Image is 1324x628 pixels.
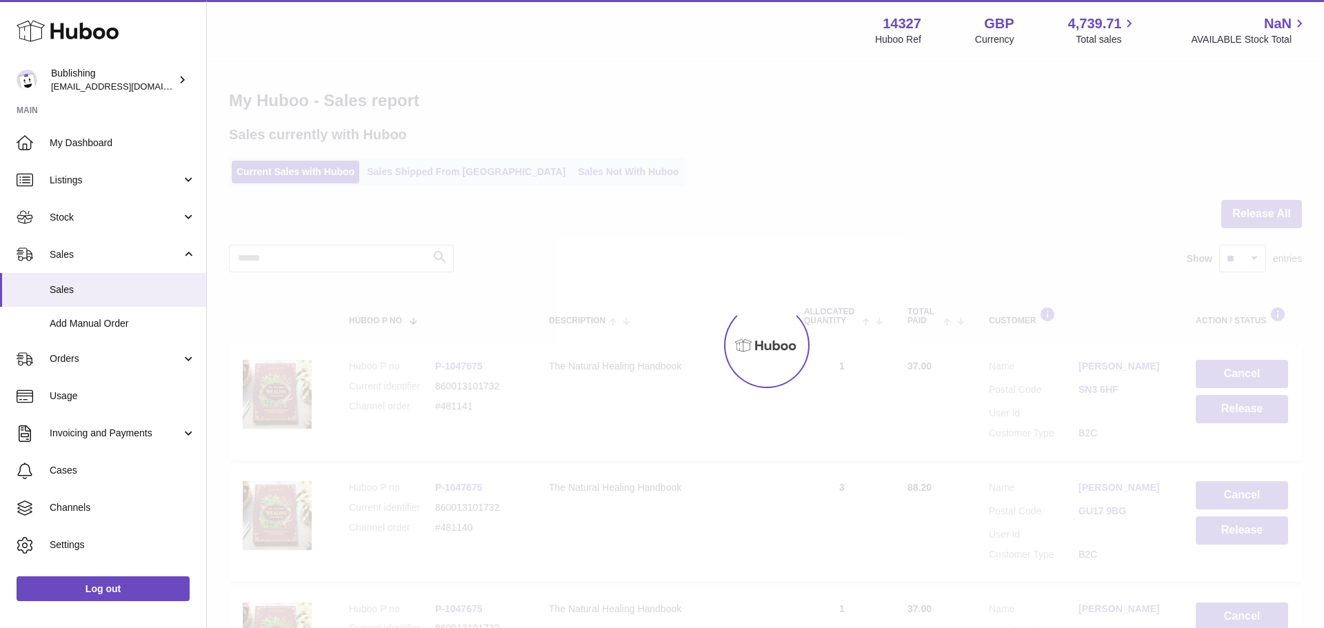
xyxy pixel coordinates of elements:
[50,211,181,224] span: Stock
[51,81,203,92] span: [EMAIL_ADDRESS][DOMAIN_NAME]
[1068,14,1122,33] span: 4,739.71
[50,136,196,150] span: My Dashboard
[1191,14,1307,46] a: NaN AVAILABLE Stock Total
[875,33,921,46] div: Huboo Ref
[984,14,1014,33] strong: GBP
[51,67,175,93] div: Bublishing
[1264,14,1292,33] span: NaN
[50,352,181,365] span: Orders
[50,538,196,551] span: Settings
[50,501,196,514] span: Channels
[17,70,37,90] img: internalAdmin-14327@internal.huboo.com
[50,248,181,261] span: Sales
[1076,33,1137,46] span: Total sales
[50,427,181,440] span: Invoicing and Payments
[17,576,190,601] a: Log out
[1191,33,1307,46] span: AVAILABLE Stock Total
[1068,14,1138,46] a: 4,739.71 Total sales
[50,174,181,187] span: Listings
[975,33,1014,46] div: Currency
[50,389,196,403] span: Usage
[50,464,196,477] span: Cases
[883,14,921,33] strong: 14327
[50,283,196,296] span: Sales
[50,317,196,330] span: Add Manual Order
